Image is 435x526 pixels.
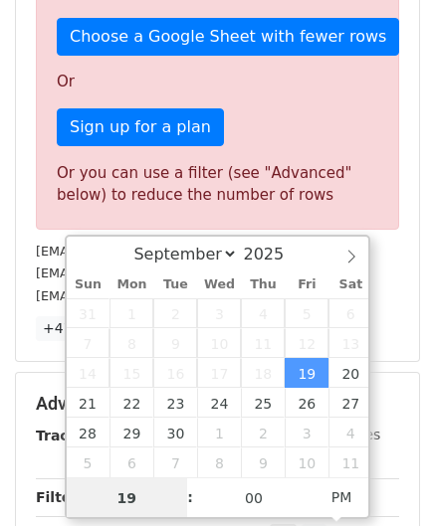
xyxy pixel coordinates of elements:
span: October 7, 2025 [153,447,197,477]
span: Click to toggle [315,477,369,517]
span: October 10, 2025 [285,447,328,477]
span: September 13, 2025 [328,328,372,358]
span: September 14, 2025 [67,358,110,388]
span: September 25, 2025 [241,388,285,418]
a: Sign up for a plan [57,108,224,146]
span: : [187,477,193,517]
span: September 7, 2025 [67,328,110,358]
span: September 15, 2025 [109,358,153,388]
span: September 29, 2025 [109,418,153,447]
span: October 3, 2025 [285,418,328,447]
span: September 19, 2025 [285,358,328,388]
small: [EMAIL_ADDRESS][DOMAIN_NAME] [36,265,258,280]
span: Wed [197,278,241,291]
span: September 21, 2025 [67,388,110,418]
span: October 9, 2025 [241,447,285,477]
span: October 5, 2025 [67,447,110,477]
span: August 31, 2025 [67,298,110,328]
span: October 6, 2025 [109,447,153,477]
span: September 3, 2025 [197,298,241,328]
span: September 27, 2025 [328,388,372,418]
h5: Advanced [36,393,399,415]
span: September 11, 2025 [241,328,285,358]
strong: Filters [36,489,87,505]
a: Choose a Google Sheet with fewer rows [57,18,399,56]
span: September 2, 2025 [153,298,197,328]
span: September 28, 2025 [67,418,110,447]
span: October 8, 2025 [197,447,241,477]
span: September 5, 2025 [285,298,328,328]
span: October 1, 2025 [197,418,241,447]
span: September 18, 2025 [241,358,285,388]
input: Hour [67,478,188,518]
span: September 26, 2025 [285,388,328,418]
span: Sat [328,278,372,291]
span: September 6, 2025 [328,298,372,328]
strong: Tracking [36,428,103,443]
p: Or [57,72,378,92]
span: September 1, 2025 [109,298,153,328]
span: September 9, 2025 [153,328,197,358]
span: October 11, 2025 [328,447,372,477]
span: Fri [285,278,328,291]
span: Sun [67,278,110,291]
span: Mon [109,278,153,291]
span: October 2, 2025 [241,418,285,447]
span: October 4, 2025 [328,418,372,447]
span: September 24, 2025 [197,388,241,418]
span: September 4, 2025 [241,298,285,328]
small: [EMAIL_ADDRESS][DOMAIN_NAME] [36,244,258,259]
span: September 23, 2025 [153,388,197,418]
span: September 30, 2025 [153,418,197,447]
span: Tue [153,278,197,291]
iframe: Chat Widget [335,431,435,526]
div: Or you can use a filter (see "Advanced" below) to reduce the number of rows [57,162,378,207]
a: +47 more [36,316,119,341]
span: September 10, 2025 [197,328,241,358]
input: Year [238,245,310,263]
small: [EMAIL_ADDRESS][DOMAIN_NAME] [36,288,258,303]
span: September 22, 2025 [109,388,153,418]
span: September 17, 2025 [197,358,241,388]
span: September 16, 2025 [153,358,197,388]
span: September 20, 2025 [328,358,372,388]
span: September 12, 2025 [285,328,328,358]
input: Minute [193,478,315,518]
span: Thu [241,278,285,291]
span: September 8, 2025 [109,328,153,358]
